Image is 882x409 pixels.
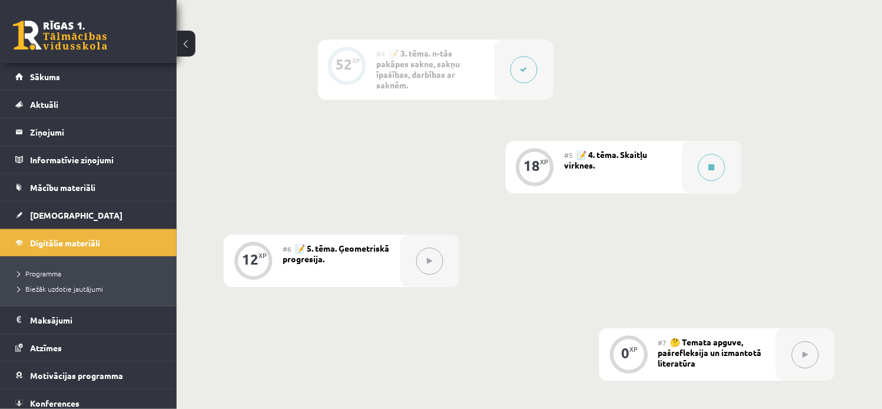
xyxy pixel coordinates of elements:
[377,49,386,58] span: #4
[13,21,107,50] a: Rīgas 1. Tālmācības vidusskola
[353,57,361,64] div: XP
[524,160,541,171] div: 18
[30,370,123,381] span: Motivācijas programma
[242,254,258,265] div: 12
[565,150,573,160] span: #5
[30,71,60,82] span: Sākums
[30,99,58,110] span: Aktuāli
[15,334,162,361] a: Atzīmes
[18,269,61,278] span: Programma
[15,91,162,118] a: Aktuāli
[15,118,162,146] a: Ziņojumi
[15,362,162,389] a: Motivācijas programma
[18,268,165,279] a: Programma
[377,48,460,90] span: 📝 3. tēma. n-tās pakāpes sakne, sakņu īpašības, darbības ar saknēm.
[258,252,267,259] div: XP
[30,182,95,193] span: Mācību materiāli
[565,149,648,170] span: 📝 4. tēma. Skaitļu virknes.
[630,346,638,352] div: XP
[658,338,667,347] span: #7
[541,159,549,165] div: XP
[15,146,162,173] a: Informatīvie ziņojumi
[15,202,162,229] a: [DEMOGRAPHIC_DATA]
[30,238,100,248] span: Digitālie materiāli
[283,243,389,264] span: 📝 5. tēma. Ģeometriskā progresija.
[30,146,162,173] legend: Informatīvie ziņojumi
[622,348,630,358] div: 0
[30,306,162,334] legend: Maksājumi
[18,283,165,294] a: Biežāk uzdotie jautājumi
[15,306,162,334] a: Maksājumi
[658,337,762,368] span: 🤔 Temata apguve, pašrefleksija un izmantotā literatūra
[30,210,122,220] span: [DEMOGRAPHIC_DATA]
[30,342,62,353] span: Atzīmes
[30,118,162,146] legend: Ziņojumi
[15,63,162,90] a: Sākums
[18,284,103,293] span: Biežāk uzdotie jautājumi
[336,59,353,70] div: 52
[15,229,162,256] a: Digitālie materiāli
[15,174,162,201] a: Mācību materiāli
[30,398,79,408] span: Konferences
[283,244,291,253] span: #6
